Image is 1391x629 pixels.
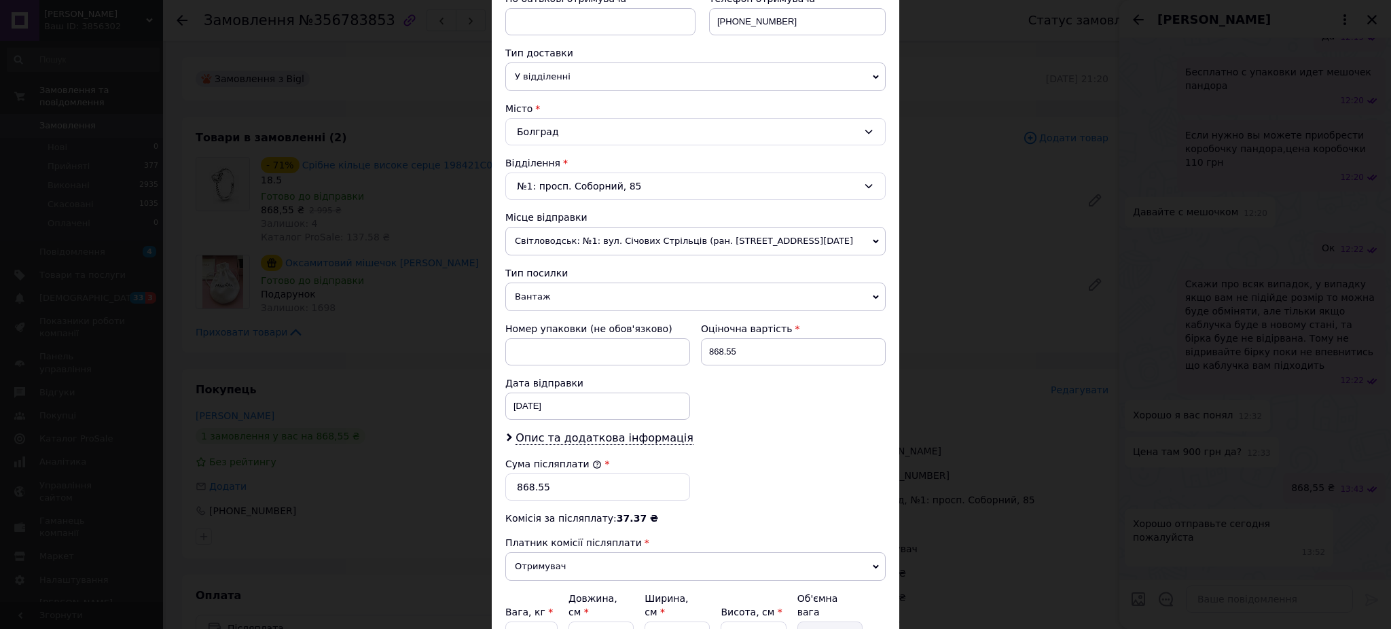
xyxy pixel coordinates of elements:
[568,593,617,617] label: Довжина, см
[505,173,886,200] div: №1: просп. Соборний, 85
[505,376,690,390] div: Дата відправки
[505,268,568,278] span: Тип посилки
[709,8,886,35] input: +380
[505,102,886,115] div: Місто
[505,283,886,311] span: Вантаж
[505,511,886,525] div: Комісія за післяплату:
[505,322,690,336] div: Номер упаковки (не обов'язково)
[505,212,588,223] span: Місце відправки
[505,118,886,145] div: Болград
[797,592,863,619] div: Об'ємна вага
[617,513,658,524] span: 37.37 ₴
[505,459,602,469] label: Сума післяплати
[516,431,693,445] span: Опис та додаткова інформація
[505,552,886,581] span: Отримувач
[645,593,688,617] label: Ширина, см
[505,227,886,255] span: Світловодськ: №1: вул. Січових Стрільців (ран. [STREET_ADDRESS][DATE]
[505,156,886,170] div: Відділення
[701,322,886,336] div: Оціночна вартість
[505,537,642,548] span: Платник комісії післяплати
[505,62,886,91] span: У відділенні
[505,607,553,617] label: Вага, кг
[505,48,573,58] span: Тип доставки
[721,607,782,617] label: Висота, см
